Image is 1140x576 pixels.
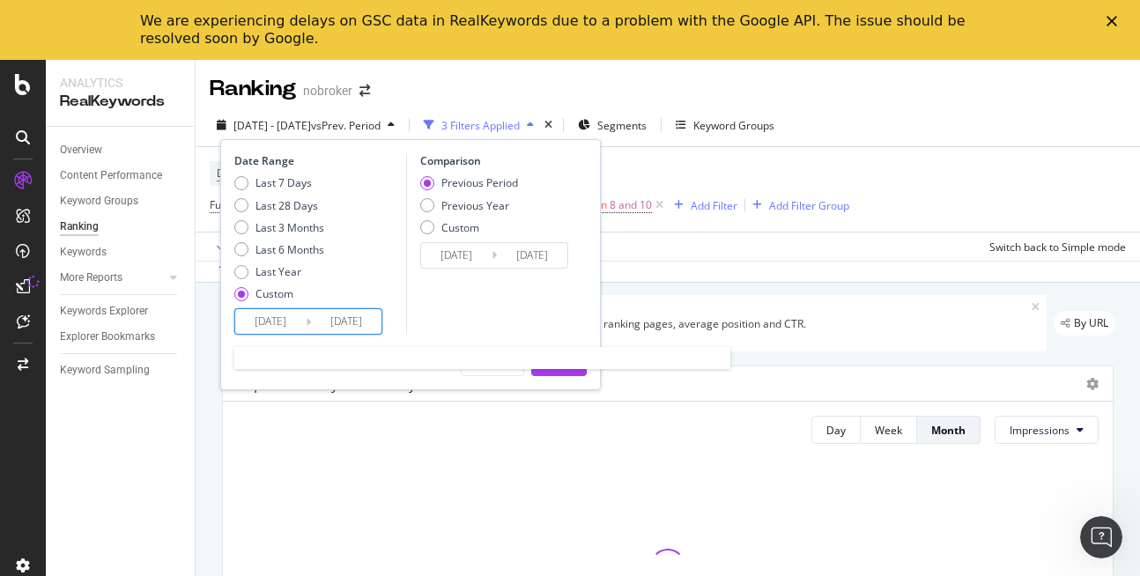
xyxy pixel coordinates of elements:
[60,361,150,380] div: Keyword Sampling
[691,198,737,213] div: Add Filter
[421,243,492,268] input: Start Date
[60,328,182,346] a: Explorer Bookmarks
[60,141,102,159] div: Overview
[861,416,917,444] button: Week
[234,286,324,301] div: Custom
[441,198,509,213] div: Previous Year
[420,175,518,190] div: Previous Period
[420,198,518,213] div: Previous Year
[1010,423,1070,438] span: Impressions
[541,116,556,134] div: times
[140,12,972,48] div: We are experiencing delays on GSC data in RealKeywords due to a problem with the Google API. The ...
[60,92,181,112] div: RealKeywords
[60,328,155,346] div: Explorer Bookmarks
[217,166,250,181] span: Device
[420,220,518,235] div: Custom
[769,198,849,213] div: Add Filter Group
[1107,16,1124,26] div: Close
[255,220,324,235] div: Last 3 Months
[255,175,312,190] div: Last 7 Days
[875,423,902,438] div: Week
[917,416,981,444] button: Month
[931,423,966,438] div: Month
[60,141,182,159] a: Overview
[234,198,324,213] div: Last 28 Days
[441,175,518,190] div: Previous Period
[210,233,261,261] button: Apply
[693,118,774,133] div: Keyword Groups
[235,309,306,334] input: Start Date
[811,416,861,444] button: Day
[233,118,311,133] span: [DATE] - [DATE]
[417,111,541,139] button: 3 Filters Applied
[255,198,318,213] div: Last 28 Days
[255,264,301,279] div: Last Year
[311,309,381,334] input: End Date
[60,218,99,236] div: Ranking
[255,242,324,257] div: Last 6 Months
[571,111,654,139] button: Segments
[995,416,1099,444] button: Impressions
[234,264,324,279] div: Last Year
[1080,516,1122,558] iframe: Intercom live chat
[60,243,182,262] a: Keywords
[989,240,1126,255] div: Switch back to Simple mode
[60,361,182,380] a: Keyword Sampling
[255,286,293,301] div: Custom
[60,166,162,185] div: Content Performance
[1054,311,1115,336] div: legacy label
[826,423,846,438] div: Day
[298,316,1032,331] div: Understand how your site is performing on the SERP. Evaluate ranking pages, average position and ...
[60,243,107,262] div: Keywords
[303,82,352,100] div: nobroker
[667,195,737,216] button: Add Filter
[597,118,647,133] span: Segments
[610,193,652,218] span: 8 and 10
[359,85,370,97] div: arrow-right-arrow-left
[60,218,182,236] a: Ranking
[234,175,324,190] div: Last 7 Days
[60,192,138,210] div: Keyword Groups
[497,243,567,268] input: End Date
[210,74,296,104] div: Ranking
[420,153,574,168] div: Comparison
[234,242,324,257] div: Last 6 Months
[1074,318,1108,329] span: By URL
[441,118,520,133] div: 3 Filters Applied
[60,192,182,210] a: Keyword Groups
[441,220,479,235] div: Custom
[210,197,248,212] span: Full URL
[60,74,181,92] div: Analytics
[210,111,402,139] button: [DATE] - [DATE]vsPrev. Period
[234,153,402,168] div: Date Range
[60,269,165,287] a: More Reports
[60,166,182,185] a: Content Performance
[60,302,182,321] a: Keywords Explorer
[60,302,148,321] div: Keywords Explorer
[60,269,122,287] div: More Reports
[234,220,324,235] div: Last 3 Months
[982,233,1126,261] button: Switch back to Simple mode
[311,118,381,133] span: vs Prev. Period
[745,195,849,216] button: Add Filter Group
[669,111,781,139] button: Keyword Groups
